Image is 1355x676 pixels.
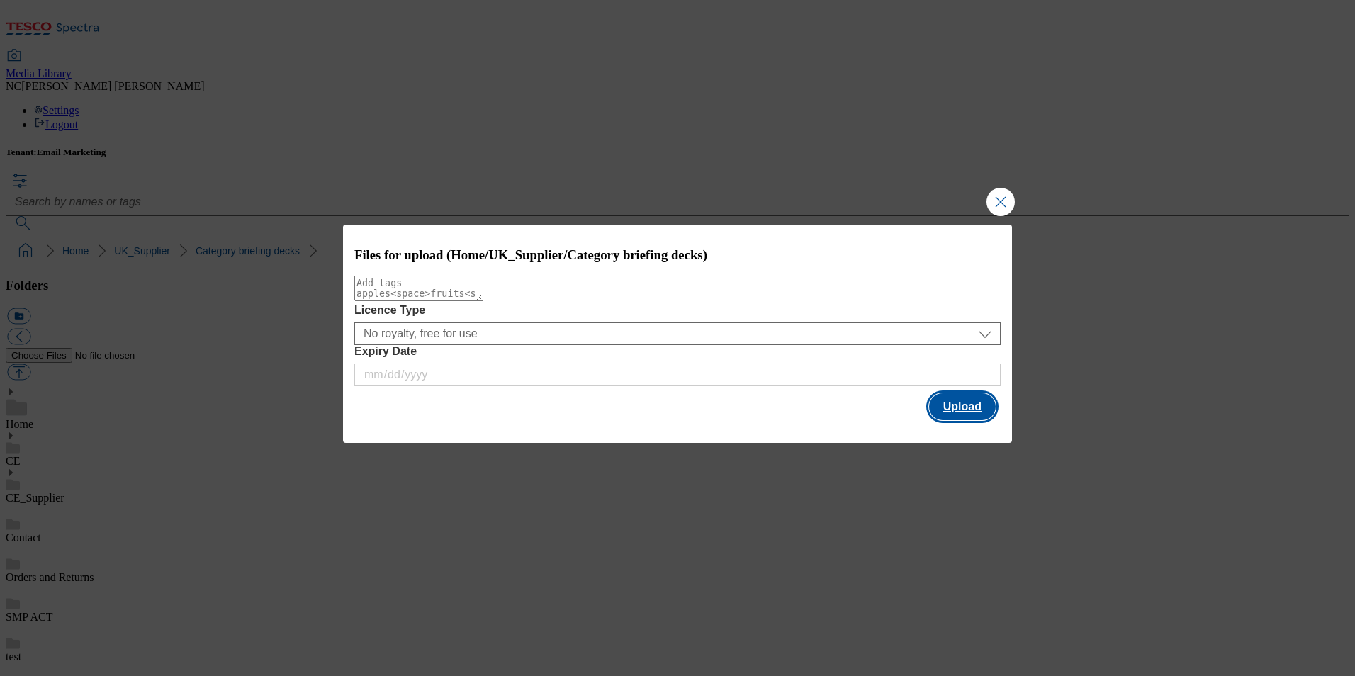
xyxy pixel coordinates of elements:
[986,188,1015,216] button: Close Modal
[929,393,996,420] button: Upload
[354,345,1001,358] label: Expiry Date
[354,247,1001,263] h3: Files for upload (Home/UK_Supplier/Category briefing decks)
[343,225,1012,444] div: Modal
[354,304,1001,317] label: Licence Type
